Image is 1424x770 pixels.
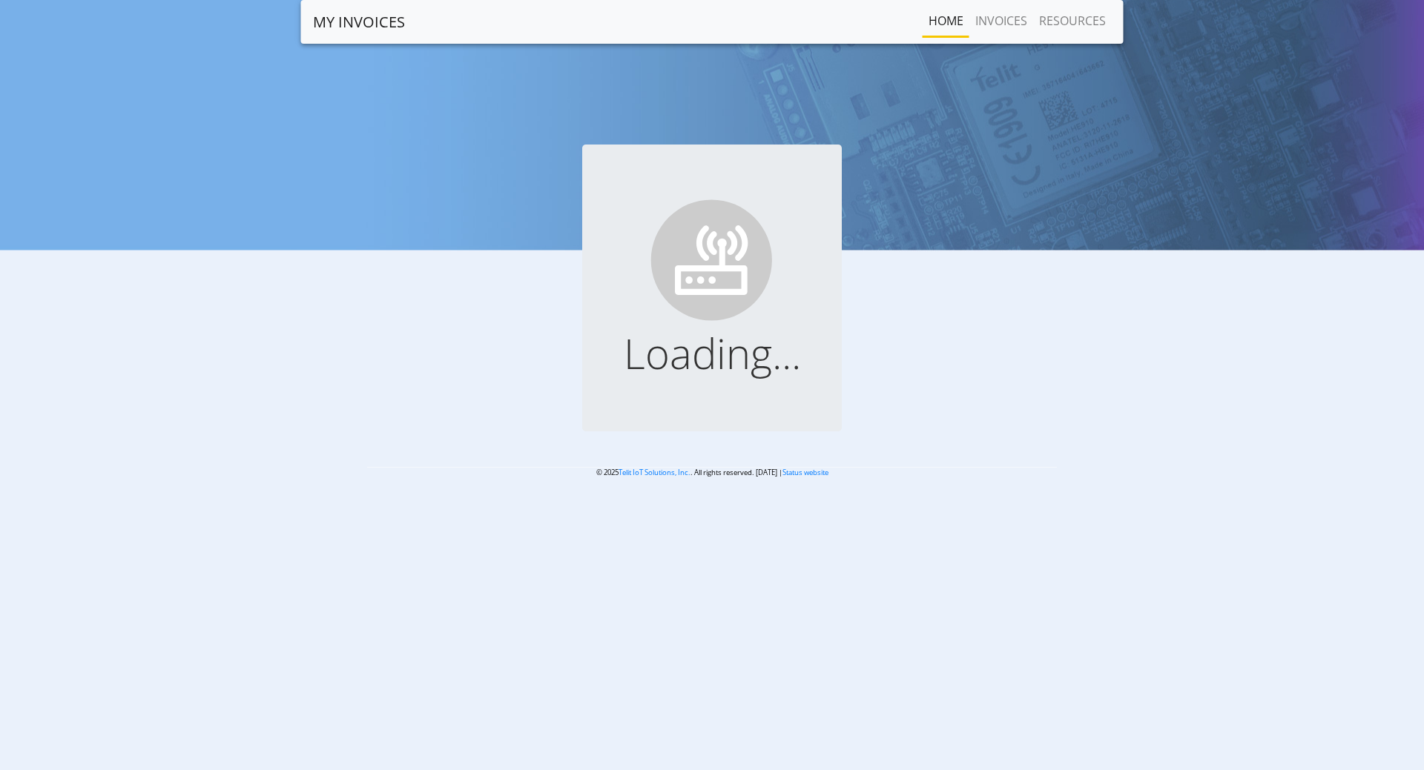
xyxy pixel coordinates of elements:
[619,468,690,477] a: Telit IoT Solutions, Inc.
[313,7,405,37] a: MY INVOICES
[969,6,1033,36] a: INVOICES
[644,192,780,328] img: ...
[782,468,828,477] a: Status website
[367,467,1057,478] p: © 2025 . All rights reserved. [DATE] |
[606,328,818,378] h1: Loading...
[923,6,969,36] a: Home
[1033,6,1112,36] a: RESOURCES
